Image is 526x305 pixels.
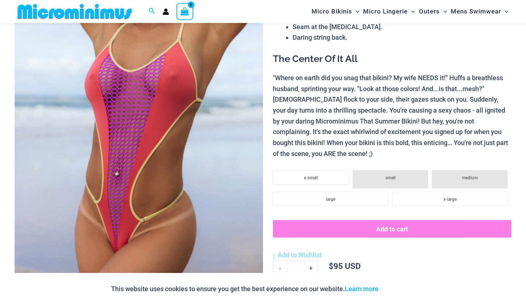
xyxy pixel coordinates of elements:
[293,21,511,32] li: Seam at the [MEDICAL_DATA].
[329,261,333,271] span: $
[273,53,511,65] h3: The Center Of It All
[304,175,318,180] span: x-small
[443,197,457,202] span: x-large
[432,170,508,188] li: medium
[273,261,287,276] a: -
[385,175,396,180] span: small
[273,170,349,185] li: x-small
[392,192,508,206] li: x-large
[149,7,155,16] a: Search icon link
[273,73,511,159] p: "Where on earth did you snag that bikini? My wife NEEDS it!" Huffs a breathless husband, sprintin...
[352,170,428,188] li: small
[408,2,415,21] span: Menu Toggle
[345,285,378,293] a: Learn more
[309,1,511,22] nav: Site Navigation
[310,2,361,21] a: Micro BikinisMenu ToggleMenu Toggle
[304,261,318,276] a: +
[176,3,193,20] a: View Shopping Cart, empty
[361,2,417,21] a: Micro LingerieMenu ToggleMenu Toggle
[384,280,415,298] button: Accept
[293,32,511,43] li: Daring string back.
[417,2,449,21] a: OutersMenu ToggleMenu Toggle
[287,261,304,276] input: Product quantity
[273,220,511,238] button: Add to cart
[15,3,135,20] img: MM SHOP LOGO FLAT
[462,175,478,180] span: medium
[163,8,169,15] a: Account icon link
[278,251,322,259] span: Add to Wishlist
[111,284,378,294] p: This website uses cookies to ensure you get the best experience on our website.
[273,250,321,261] a: Add to Wishlist
[326,197,335,202] span: large
[451,2,501,21] span: Mens Swimwear
[449,2,510,21] a: Mens SwimwearMenu ToggleMenu Toggle
[273,192,388,206] li: large
[440,2,447,21] span: Menu Toggle
[352,2,359,21] span: Menu Toggle
[501,2,508,21] span: Menu Toggle
[329,261,361,271] bdi: 95 USD
[419,2,440,21] span: Outers
[363,2,408,21] span: Micro Lingerie
[312,2,352,21] span: Micro Bikinis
